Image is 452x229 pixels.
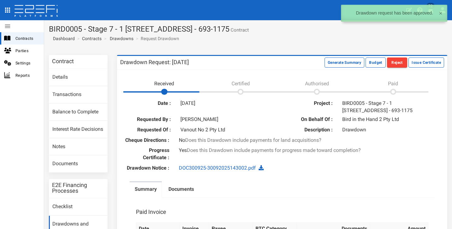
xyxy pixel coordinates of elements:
label: On Behalf Of : [287,116,338,123]
span: Contracts [15,35,39,42]
label: Summary [135,186,157,193]
div: [DATE] [176,100,277,107]
label: Requested By : [125,116,176,123]
label: Project : [287,100,338,107]
span: Does this Drawdown include payments for land acquisitions? [185,137,321,143]
label: Description : [287,126,338,134]
div: Bird in the Hand 2 Pty Ltd [338,116,439,123]
a: Balance to Complete [49,104,108,121]
span: Dashboard [50,36,75,41]
li: Request Drawdown [134,35,179,42]
span: Settings [15,59,39,67]
a: DOC300925-30092025143002.pdf [179,165,256,171]
p: Drawdown request has been approved. [356,10,433,15]
label: Drawdown Notice : [120,165,174,172]
span: Received [154,81,174,87]
button: Budget [366,57,386,68]
span: Authorised [305,81,329,87]
h3: Contract [52,58,74,64]
a: Notes [49,138,108,155]
div: No [174,137,390,144]
small: Contract [229,28,249,33]
h1: BIRD0005 - Stage 7 - 1 [STREET_ADDRESS] - 693-1175 [49,25,447,33]
a: Transactions [49,86,108,103]
label: Documents [168,186,194,193]
a: Budget [366,59,387,65]
div: [PERSON_NAME] [176,116,277,123]
div: Yes [174,147,390,154]
div: Drawdown [338,126,439,134]
label: Progress Certificate : [120,147,174,161]
button: Issue Certificate [408,57,444,68]
a: Documents [163,182,199,198]
a: Interest Rate Decisions [49,121,108,138]
a: Documents [49,155,108,172]
button: Generate Summary [325,57,364,68]
a: Contracts [82,35,102,42]
span: Certified [232,81,250,87]
label: Date : [125,100,176,107]
a: Drawdowns [110,35,133,42]
label: Requested Of : [125,126,176,134]
div: BIRD0005 - Stage 7 - 1 [STREET_ADDRESS] - 693-1175 [338,100,439,114]
a: Details [49,69,108,86]
a: Dashboard [50,35,75,42]
span: Paid [388,81,398,87]
button: Reject [387,57,407,68]
a: Summary [130,182,162,198]
span: Parties [15,47,39,54]
span: Reports [15,72,39,79]
h3: E2E Financing Processes [52,182,104,194]
span: Does this Drawdown include payments for progress made toward completion? [187,147,361,153]
a: Issue Certificate [408,59,444,65]
h3: Paid Invoice [136,209,166,215]
h3: Drawdown Request: [DATE] [120,59,189,65]
div: Vanout No 2 Pty Ltd [176,126,277,134]
a: Checklist [49,198,108,215]
label: Cheque Directions : [120,137,174,144]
